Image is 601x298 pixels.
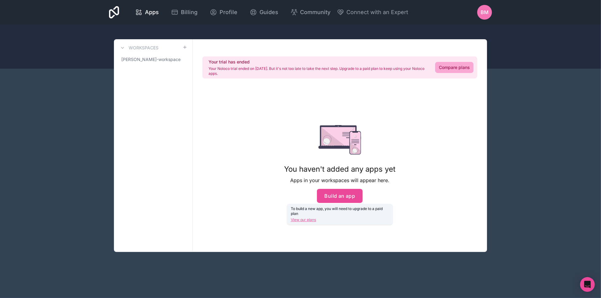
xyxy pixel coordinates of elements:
[129,45,158,51] h3: Workspaces
[481,9,489,16] span: BM
[284,164,396,174] h1: You haven't added any apps yet
[347,8,408,17] span: Connect with an Expert
[205,6,242,19] a: Profile
[580,277,595,292] div: Open Intercom Messenger
[209,59,428,65] h2: Your trial has ended
[318,125,361,155] img: empty state
[209,66,428,76] p: Your Noloco trial ended on [DATE]. But it's not too late to take the next step. Upgrade to a paid...
[166,6,202,19] a: Billing
[435,62,474,73] a: Compare plans
[220,8,237,17] span: Profile
[145,8,159,17] span: Apps
[130,6,164,19] a: Apps
[291,206,389,216] p: To build a new app, you will need to upgrade to a paid plan
[181,8,197,17] span: Billing
[119,54,187,65] a: [PERSON_NAME]-workspace
[337,8,408,17] button: Connect with an Expert
[245,6,283,19] a: Guides
[317,189,363,203] button: Build an app
[284,177,396,184] p: Apps in your workspaces will appear here.
[121,56,181,63] span: [PERSON_NAME]-workspace
[260,8,278,17] span: Guides
[286,6,336,19] a: Community
[300,8,331,17] span: Community
[119,44,158,52] a: Workspaces
[291,217,389,222] a: View our plans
